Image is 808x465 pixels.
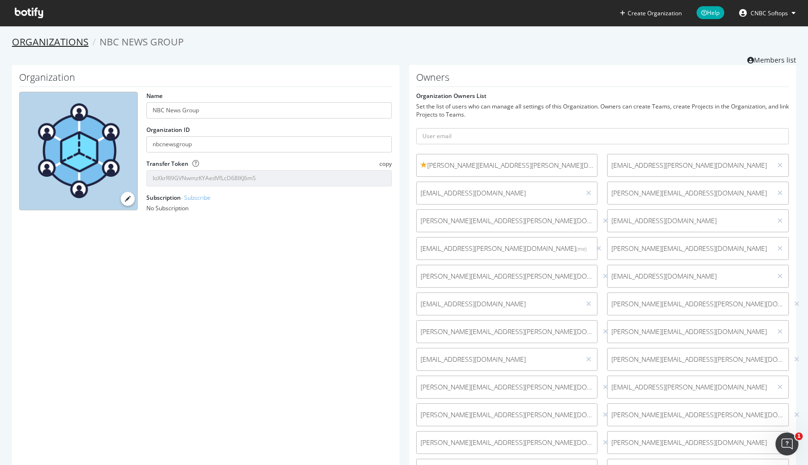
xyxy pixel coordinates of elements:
span: [PERSON_NAME][EMAIL_ADDRESS][DOMAIN_NAME] [611,327,768,336]
input: name [146,102,392,119]
span: [PERSON_NAME][EMAIL_ADDRESS][PERSON_NAME][DOMAIN_NAME] [421,410,594,420]
ol: breadcrumbs [12,35,796,49]
a: Members list [747,53,796,65]
a: Organizations [12,35,89,48]
input: Organization ID [146,136,392,152]
span: [PERSON_NAME][EMAIL_ADDRESS][DOMAIN_NAME] [611,244,768,253]
span: [EMAIL_ADDRESS][PERSON_NAME][DOMAIN_NAME] [421,244,587,253]
iframe: Intercom live chat [775,433,798,455]
label: Subscription [146,194,210,202]
span: [PERSON_NAME][EMAIL_ADDRESS][PERSON_NAME][DOMAIN_NAME] [421,327,594,336]
span: Help [697,6,724,19]
span: [EMAIL_ADDRESS][DOMAIN_NAME] [421,188,577,198]
span: [PERSON_NAME][EMAIL_ADDRESS][PERSON_NAME][DOMAIN_NAME] [611,410,785,420]
label: Organization ID [146,126,190,134]
label: Transfer Token [146,160,188,168]
span: [EMAIL_ADDRESS][DOMAIN_NAME] [611,271,768,281]
span: [PERSON_NAME][EMAIL_ADDRESS][PERSON_NAME][DOMAIN_NAME] [611,299,785,309]
span: [PERSON_NAME][EMAIL_ADDRESS][PERSON_NAME][DOMAIN_NAME] [421,161,594,170]
span: NBC News Group [100,35,184,48]
label: Organization Owners List [416,92,487,100]
h1: Organization [19,72,392,87]
div: Set the list of users who can manage all settings of this Organization. Owners can create Teams, ... [416,102,789,119]
input: User email [416,128,789,144]
span: [PERSON_NAME][EMAIL_ADDRESS][DOMAIN_NAME] [611,188,768,198]
span: CNBC Softops [751,9,788,17]
h1: Owners [416,72,789,87]
span: [EMAIL_ADDRESS][DOMAIN_NAME] [611,216,768,226]
span: [EMAIL_ADDRESS][PERSON_NAME][DOMAIN_NAME] [611,382,768,392]
label: Name [146,92,163,100]
span: [PERSON_NAME][EMAIL_ADDRESS][PERSON_NAME][DOMAIN_NAME] [421,438,594,447]
span: [PERSON_NAME][EMAIL_ADDRESS][PERSON_NAME][DOMAIN_NAME] [611,355,785,364]
a: - Subscribe [181,194,210,202]
span: copy [379,160,392,168]
span: [PERSON_NAME][EMAIL_ADDRESS][PERSON_NAME][DOMAIN_NAME] [421,271,594,281]
span: [PERSON_NAME][EMAIL_ADDRESS][PERSON_NAME][DOMAIN_NAME] [421,382,594,392]
span: [EMAIL_ADDRESS][DOMAIN_NAME] [421,355,577,364]
span: [PERSON_NAME][EMAIL_ADDRESS][PERSON_NAME][DOMAIN_NAME] [421,216,594,226]
button: Create Organization [620,9,682,18]
div: No Subscription [146,204,392,212]
span: [PERSON_NAME][EMAIL_ADDRESS][DOMAIN_NAME] [611,438,768,447]
span: [EMAIL_ADDRESS][PERSON_NAME][DOMAIN_NAME] [611,161,768,170]
button: CNBC Softops [731,5,803,21]
span: [EMAIL_ADDRESS][DOMAIN_NAME] [421,299,577,309]
span: 1 [795,433,803,440]
small: (me) [576,245,587,252]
